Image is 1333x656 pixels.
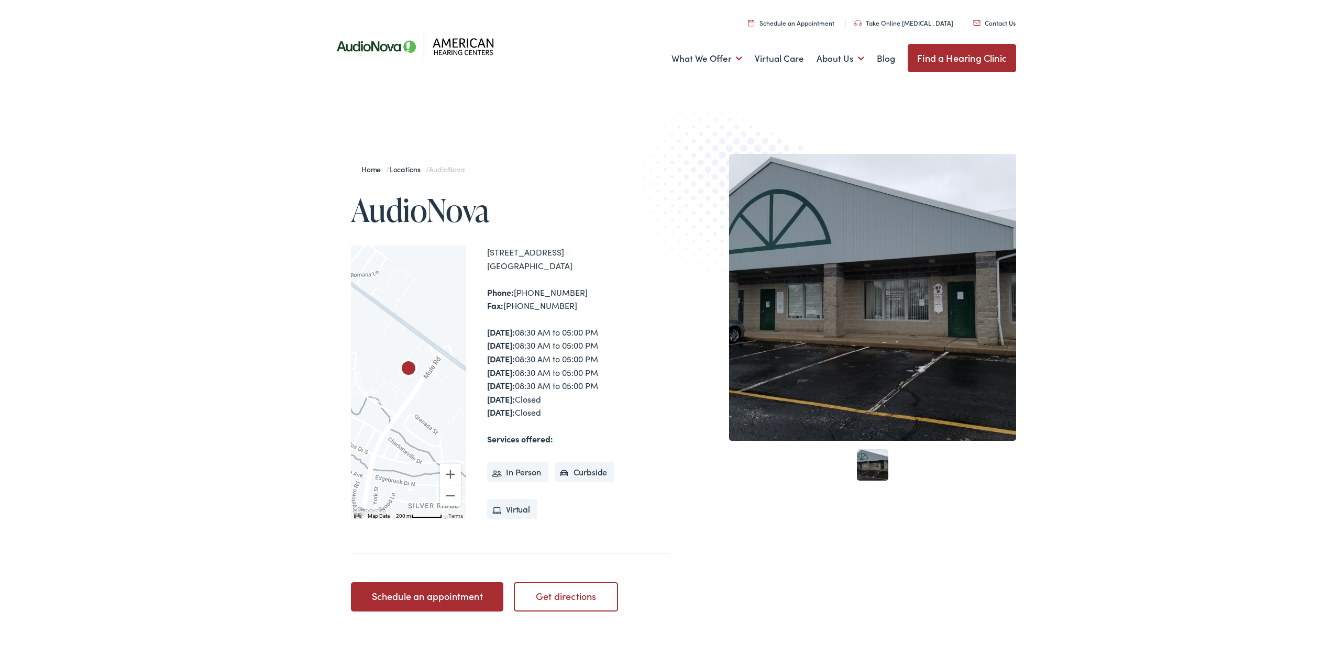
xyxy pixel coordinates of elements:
strong: Fax: [487,297,503,309]
a: Virtual Care [755,37,804,76]
a: Schedule an Appointment [748,16,834,25]
span: AudioNova [429,162,465,172]
strong: [DATE]: [487,377,515,389]
h1: AudioNova [351,191,670,225]
button: Zoom out [440,483,461,504]
a: Blog [877,37,895,76]
strong: [DATE]: [487,351,515,362]
strong: Phone: [487,284,514,296]
button: Map Scale: 200 m per 55 pixels [393,509,445,517]
img: utility icon [973,18,981,24]
div: 08:30 AM to 05:00 PM 08:30 AM to 05:00 PM 08:30 AM to 05:00 PM 08:30 AM to 05:00 PM 08:30 AM to 0... [487,324,670,417]
div: [STREET_ADDRESS] [GEOGRAPHIC_DATA] [487,243,670,270]
img: Google [354,503,388,517]
div: [PHONE_NUMBER] [PHONE_NUMBER] [487,284,670,310]
strong: Services offered: [487,431,553,442]
a: What We Offer [671,37,742,76]
a: Schedule an appointment [351,580,503,609]
a: Terms (opens in new tab) [448,511,463,517]
a: Take Online [MEDICAL_DATA] [854,16,953,25]
strong: [DATE]: [487,364,515,376]
a: Locations [390,162,426,172]
img: utility icon [748,17,754,24]
li: In Person [487,460,548,481]
li: Virtual [487,497,537,518]
a: About Us [817,37,864,76]
img: utility icon [854,18,862,24]
strong: [DATE]: [487,391,515,403]
a: Home [361,162,386,172]
a: Find a Hearing Clinic [908,42,1016,70]
button: Zoom in [440,462,461,483]
button: Map Data [368,510,390,518]
strong: [DATE]: [487,337,515,349]
span: / / [361,162,465,172]
span: 200 m [396,511,411,517]
a: 1 [857,447,888,479]
a: Get directions [514,580,618,609]
a: Contact Us [973,16,1016,25]
button: Keyboard shortcuts [354,510,361,518]
li: Curbside [555,460,615,481]
a: Open this area in Google Maps (opens a new window) [354,503,388,517]
strong: [DATE]: [487,324,515,336]
strong: [DATE]: [487,404,515,416]
div: AudioNova [396,355,421,380]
